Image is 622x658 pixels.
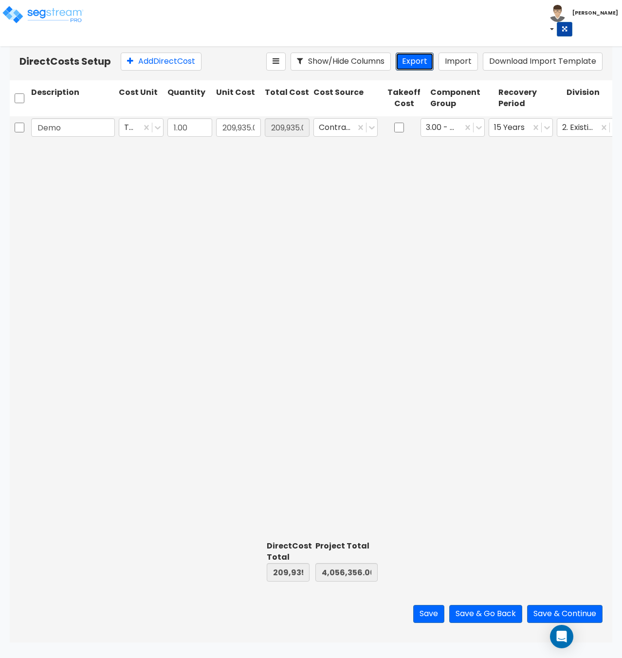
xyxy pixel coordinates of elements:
[428,85,496,111] div: Component Group
[266,53,286,71] button: Reorder Items
[29,85,117,111] div: Description
[489,118,553,137] div: 15 Years
[483,53,603,71] button: Download Import Template
[439,53,478,71] button: Import
[557,118,621,137] div: 2. Existing Conditions
[549,5,566,22] img: avatar.png
[572,9,618,17] b: [PERSON_NAME]
[263,85,311,111] div: Total Cost
[117,85,165,111] div: Cost Unit
[267,541,310,563] div: Direct Cost Total
[449,605,522,623] button: Save & Go Back
[496,85,565,111] div: Recovery Period
[311,85,380,111] div: Cost Source
[527,605,603,623] button: Save & Continue
[214,85,263,111] div: Unit Cost
[19,55,111,68] b: Direct Costs Setup
[291,53,391,71] button: Show/Hide Columns
[119,118,164,137] div: TOT
[165,85,214,111] div: Quantity
[315,541,378,552] div: Project Total
[413,605,444,623] button: Save
[550,625,573,648] div: Open Intercom Messenger
[421,118,485,137] div: 3.00 - BUILDING-RELATED SITEWORK
[121,53,201,71] button: AddDirectCost
[313,118,378,137] div: Contractor Cost - direct
[396,53,434,71] button: Export
[1,5,84,24] img: logo_pro_r.png
[380,85,428,111] div: Takeoff Cost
